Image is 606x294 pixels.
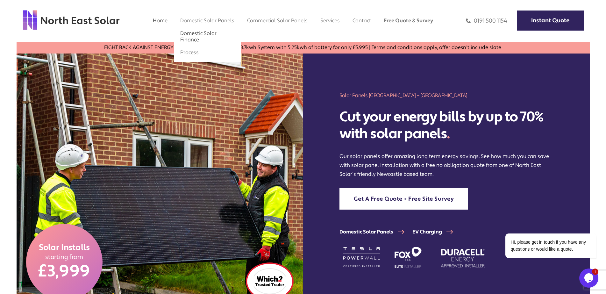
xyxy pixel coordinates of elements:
a: Commercial Solar Panels [247,17,308,24]
a: Domestic Solar Panels [180,17,234,24]
span: £3,999 [38,261,90,282]
a: Instant Quote [517,11,584,31]
a: Home [153,17,168,24]
a: Services [320,17,340,24]
img: phone icon [466,17,471,25]
a: Domestic Solar Finance [180,30,217,43]
a: Contact [353,17,371,24]
a: Process [180,49,199,56]
p: Our solar panels offer amazing long term energy savings. See how much you can save with solar pan... [339,152,553,179]
h1: Solar Panels [GEOGRAPHIC_DATA] – [GEOGRAPHIC_DATA] [339,92,553,99]
span: . [447,125,450,143]
span: starting from [45,253,83,261]
a: Get A Free Quote + Free Site Survey [339,188,468,210]
iframe: chat widget [485,176,600,265]
img: north east solar logo [22,10,120,31]
span: Solar Installs [39,242,90,253]
a: Free Quote & Survey [384,17,433,24]
h2: Cut your energy bills by up to 70% with solar panels [339,109,553,142]
a: Domestic Solar Panels [339,229,412,235]
iframe: chat widget [579,269,600,288]
a: EV Charging [412,229,461,235]
a: 0191 500 1154 [466,17,507,25]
